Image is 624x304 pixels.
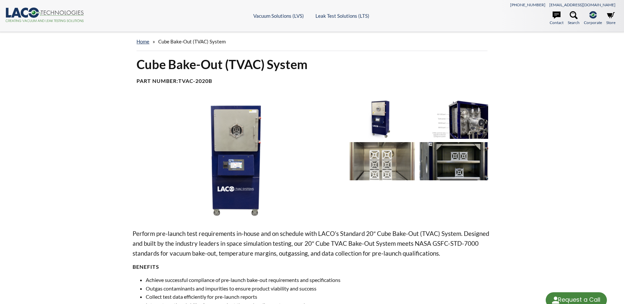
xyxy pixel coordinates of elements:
b: TVAC-2020B [178,78,212,84]
a: Vacuum Solutions (LVS) [253,13,304,19]
span: Corporate [584,19,602,26]
a: Leak Test Solutions (LTS) [315,13,369,19]
li: Collect test data efficiently for pre-launch reports [146,292,491,301]
img: Cube TVAC Bake-Out System, angled view [348,100,416,139]
h1: Cube Bake-Out (TVAC) System [137,56,487,72]
a: Contact [550,11,563,26]
div: » [137,32,487,51]
li: Achieve successful compliance of pre-launch bake-out requirements and specifications [146,276,491,284]
img: Cube TVAC Bake-Out System, rear view [420,100,488,139]
a: Store [606,11,615,26]
p: Perform pre-launch test requirements in-house and on schedule with LACO’s Standard 20″ Cube Bake-... [133,229,491,258]
span: Cube Bake-Out (TVAC) System [158,38,226,44]
a: [PHONE_NUMBER] [510,2,545,7]
a: [EMAIL_ADDRESS][DOMAIN_NAME] [549,2,615,7]
a: home [137,38,149,44]
img: Cube TVAC Bake-Out System Product On Two Shelves image [420,142,488,181]
img: Cube TVAC Bake-Out System, front view [133,100,342,218]
a: Search [568,11,580,26]
h4: Part Number: [137,78,487,85]
h4: BENEFITS [133,264,491,270]
img: Close-up view of large cube vacuum chamber for TVAC system with six CubeSats inside [348,142,416,181]
li: Outgas contaminants and impurities to ensure product viability and success [146,284,491,293]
